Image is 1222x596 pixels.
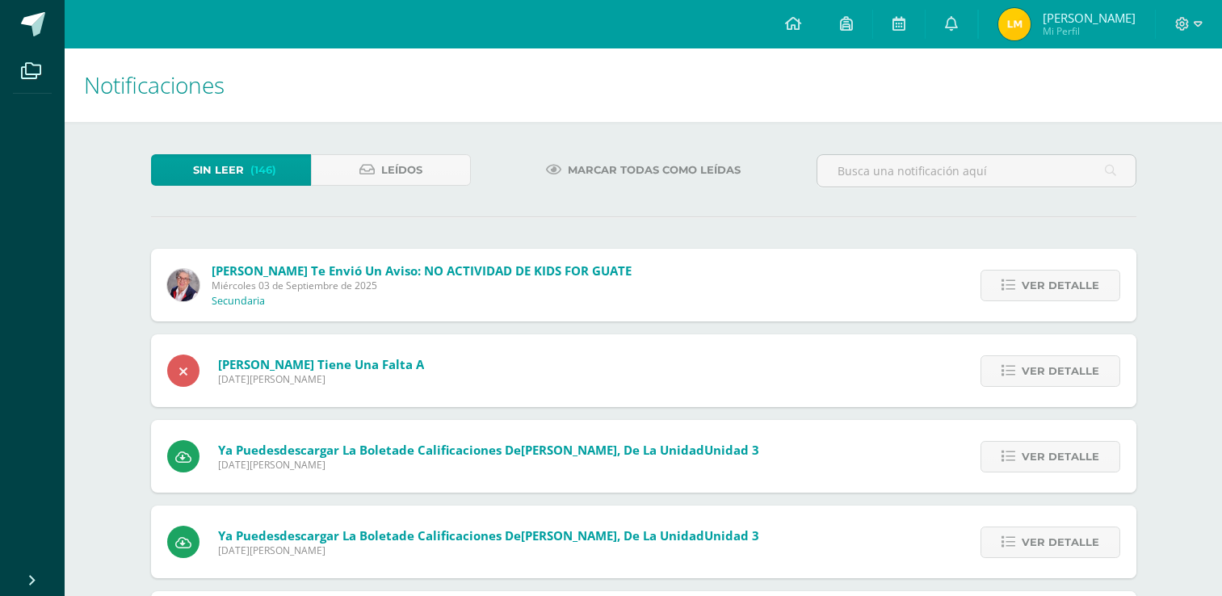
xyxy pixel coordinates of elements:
[279,442,399,458] span: descargar la boleta
[193,155,244,185] span: Sin leer
[151,154,311,186] a: Sin leer(146)
[218,356,424,372] span: [PERSON_NAME] tiene una Falta A
[817,155,1136,187] input: Busca una notificación aquí
[311,154,471,186] a: Leídos
[521,527,617,544] span: [PERSON_NAME]
[218,458,759,472] span: [DATE][PERSON_NAME]
[568,155,741,185] span: Marcar todas como leídas
[279,527,399,544] span: descargar la boleta
[1022,527,1099,557] span: Ver detalle
[1043,10,1136,26] span: [PERSON_NAME]
[704,442,759,458] span: Unidad 3
[521,442,617,458] span: [PERSON_NAME]
[250,155,276,185] span: (146)
[212,279,632,292] span: Miércoles 03 de Septiembre de 2025
[218,372,424,386] span: [DATE][PERSON_NAME]
[218,527,759,544] span: Ya puedes de calificaciones de , de la unidad
[167,269,199,301] img: 15bf26a1c9722b28f38a42960c1b05ea.png
[1022,356,1099,386] span: Ver detalle
[218,442,759,458] span: Ya puedes de calificaciones de , de la unidad
[212,295,265,308] p: Secundaria
[998,8,1031,40] img: 5bb1a0c3b3d43850c874b74dd64a57a3.png
[218,544,759,557] span: [DATE][PERSON_NAME]
[1043,24,1136,38] span: Mi Perfil
[212,262,632,279] span: [PERSON_NAME] te envió un aviso: NO ACTIVIDAD DE KIDS FOR GUATE
[526,154,761,186] a: Marcar todas como leídas
[704,527,759,544] span: Unidad 3
[1022,271,1099,300] span: Ver detalle
[1022,442,1099,472] span: Ver detalle
[84,69,225,100] span: Notificaciones
[381,155,422,185] span: Leídos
